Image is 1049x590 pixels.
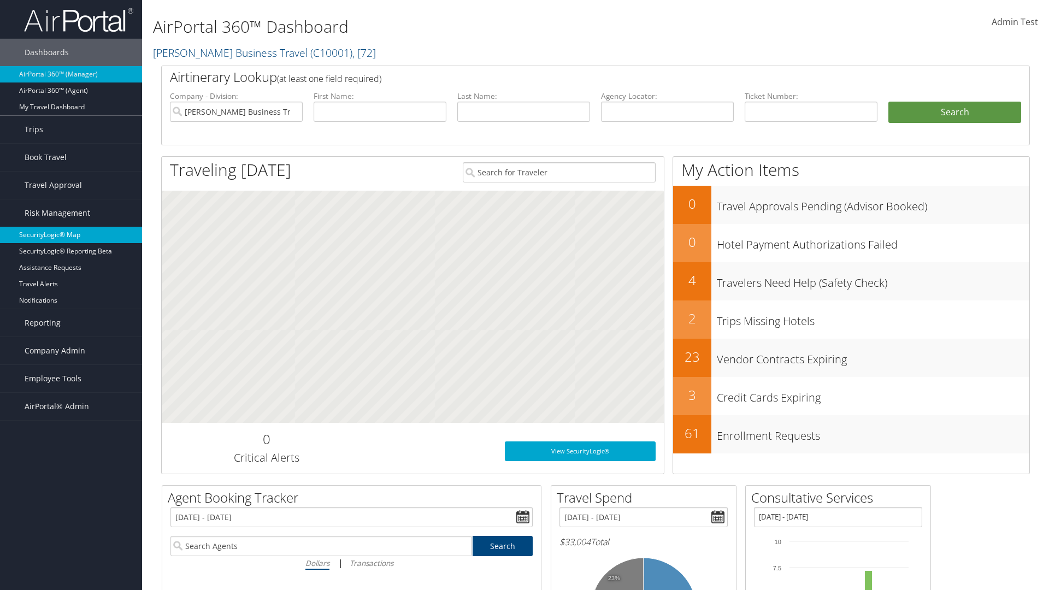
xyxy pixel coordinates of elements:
[888,102,1021,123] button: Search
[168,488,541,507] h2: Agent Booking Tracker
[673,158,1029,181] h1: My Action Items
[350,558,393,568] i: Transactions
[673,186,1029,224] a: 0Travel Approvals Pending (Advisor Booked)
[673,347,711,366] h2: 23
[717,193,1029,214] h3: Travel Approvals Pending (Advisor Booked)
[473,536,533,556] a: Search
[775,539,781,545] tspan: 10
[25,365,81,392] span: Employee Tools
[673,386,711,404] h2: 3
[773,565,781,571] tspan: 7.5
[170,430,363,449] h2: 0
[557,488,736,507] h2: Travel Spend
[505,441,656,461] a: View SecurityLogic®
[717,385,1029,405] h3: Credit Cards Expiring
[25,116,43,143] span: Trips
[310,45,352,60] span: ( C10001 )
[277,73,381,85] span: (at least one field required)
[170,158,291,181] h1: Traveling [DATE]
[25,337,85,364] span: Company Admin
[717,308,1029,329] h3: Trips Missing Hotels
[601,91,734,102] label: Agency Locator:
[717,423,1029,444] h3: Enrollment Requests
[25,199,90,227] span: Risk Management
[559,536,591,548] span: $33,004
[170,450,363,465] h3: Critical Alerts
[673,415,1029,453] a: 61Enrollment Requests
[673,339,1029,377] a: 23Vendor Contracts Expiring
[305,558,329,568] i: Dollars
[170,68,949,86] h2: Airtinerary Lookup
[463,162,656,182] input: Search for Traveler
[992,16,1038,28] span: Admin Test
[673,233,711,251] h2: 0
[673,300,1029,339] a: 2Trips Missing Hotels
[170,91,303,102] label: Company - Division:
[992,5,1038,39] a: Admin Test
[717,270,1029,291] h3: Travelers Need Help (Safety Check)
[745,91,877,102] label: Ticket Number:
[170,536,472,556] input: Search Agents
[153,45,376,60] a: [PERSON_NAME] Business Travel
[559,536,728,548] h6: Total
[673,309,711,328] h2: 2
[352,45,376,60] span: , [ 72 ]
[153,15,743,38] h1: AirPortal 360™ Dashboard
[673,377,1029,415] a: 3Credit Cards Expiring
[457,91,590,102] label: Last Name:
[673,262,1029,300] a: 4Travelers Need Help (Safety Check)
[673,194,711,213] h2: 0
[673,424,711,442] h2: 61
[25,39,69,66] span: Dashboards
[170,556,533,570] div: |
[25,393,89,420] span: AirPortal® Admin
[717,346,1029,367] h3: Vendor Contracts Expiring
[314,91,446,102] label: First Name:
[751,488,930,507] h2: Consultative Services
[717,232,1029,252] h3: Hotel Payment Authorizations Failed
[673,271,711,290] h2: 4
[24,7,133,33] img: airportal-logo.png
[608,575,620,582] tspan: 23%
[25,309,61,337] span: Reporting
[673,224,1029,262] a: 0Hotel Payment Authorizations Failed
[25,144,67,171] span: Book Travel
[25,172,82,199] span: Travel Approval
